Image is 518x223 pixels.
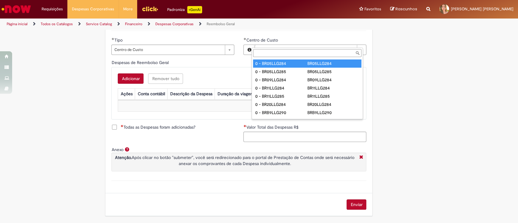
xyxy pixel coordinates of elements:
[255,85,307,91] div: 0 - BR11LLG284
[307,110,359,116] div: BRB9LLG290
[255,77,307,83] div: 0 - BR09LLG284
[307,77,359,83] div: BR09LLG284
[255,69,307,75] div: 0 - BR05LLG285
[307,118,359,124] div: BRC0LLG288
[255,110,307,116] div: 0 - BRB9LLG290
[307,69,359,75] div: BR05LLG285
[255,118,307,124] div: 0 - BRC0LLG288
[307,101,359,107] div: BR20LLG284
[255,101,307,107] div: 0 - BR20LLG284
[255,93,307,99] div: 0 - BR11LLG285
[307,85,359,91] div: BR11LLG284
[307,60,359,66] div: BR05LLG284
[255,60,307,66] div: 0 - BR05LLG284
[252,58,363,119] ul: Centro de Custo
[307,93,359,99] div: BR11LLG285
